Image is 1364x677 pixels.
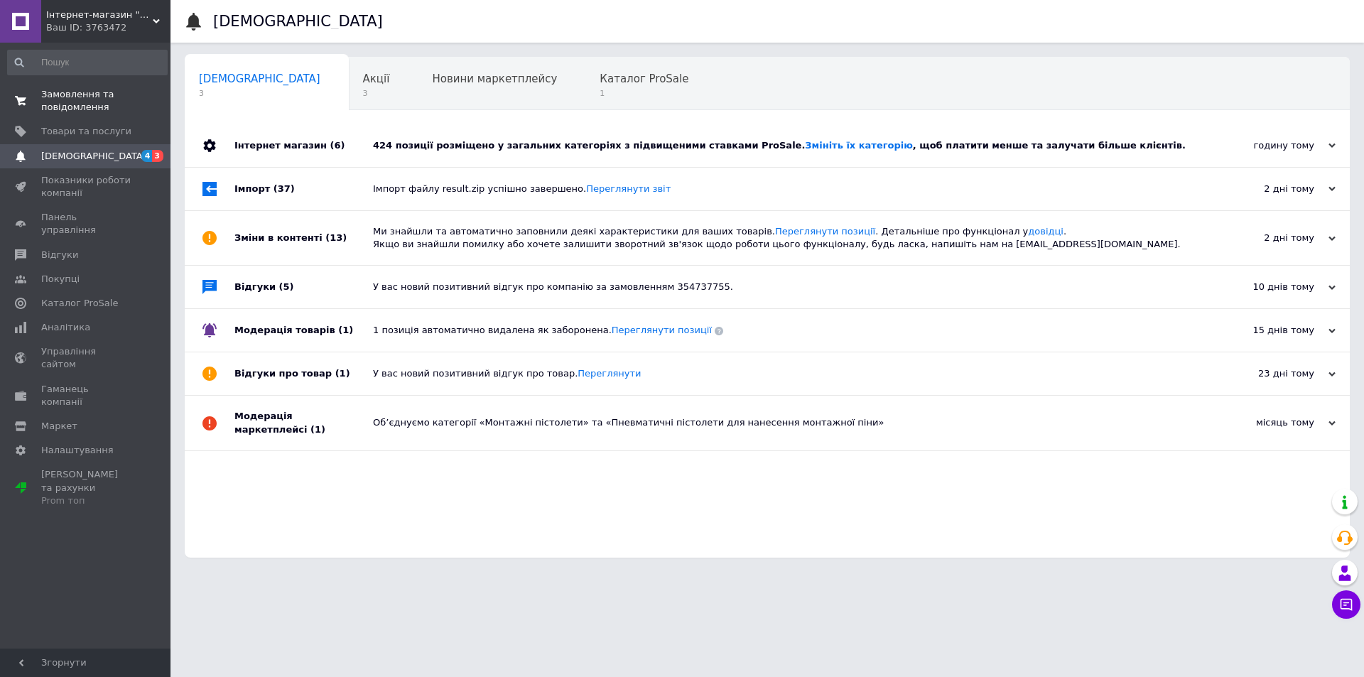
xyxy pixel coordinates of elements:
span: Налаштування [41,444,114,457]
div: Імпорт файлу result.zip успішно завершено. [373,183,1193,195]
span: (5) [279,281,294,292]
div: 10 днів тому [1193,281,1336,293]
span: (13) [325,232,347,243]
a: Переглянути звіт [586,183,671,194]
span: (1) [310,424,325,435]
span: (1) [338,325,353,335]
div: Модерація маркетплейсі [234,396,373,450]
input: Пошук [7,50,168,75]
span: Гаманець компанії [41,383,131,408]
a: довідці [1028,226,1063,237]
span: Каталог ProSale [600,72,688,85]
div: Інтернет магазин [234,124,373,167]
div: 15 днів тому [1193,324,1336,337]
span: (37) [274,183,295,194]
span: 3 [199,88,320,99]
div: Відгуки про товар [234,352,373,395]
span: Покупці [41,273,80,286]
span: (1) [335,368,350,379]
div: 2 дні тому [1193,183,1336,195]
span: Відгуки [41,249,78,261]
div: Імпорт [234,168,373,210]
span: Аналітика [41,321,90,334]
div: Зміни в контенті [234,211,373,265]
div: Prom топ [41,494,131,507]
span: Новини маркетплейсу [432,72,557,85]
div: У вас новий позитивний відгук про компанію за замовленням 354737755. [373,281,1193,293]
div: годину тому [1193,139,1336,152]
span: Інтернет-магазин "METAsport" [46,9,153,21]
span: Управління сайтом [41,345,131,371]
button: Чат з покупцем [1332,590,1360,619]
div: Ми знайшли та автоматично заповнили деякі характеристики для ваших товарів. . Детальніше про функ... [373,225,1193,251]
h1: [DEMOGRAPHIC_DATA] [213,13,383,30]
span: Замовлення та повідомлення [41,88,131,114]
span: Каталог ProSale [41,297,118,310]
a: Переглянути [578,368,641,379]
div: 2 дні тому [1193,232,1336,244]
span: Акції [363,72,390,85]
a: Переглянути позиції [775,226,875,237]
div: 424 позиції розміщено у загальних категоріях з підвищеними ставками ProSale. , щоб платити менше ... [373,139,1193,152]
a: Переглянути позиції [612,325,712,335]
span: (6) [330,140,345,151]
span: Товари та послуги [41,125,131,138]
div: 1 позиція автоматично видалена як заборонена. [373,324,1193,337]
div: У вас новий позитивний відгук про товар. [373,367,1193,380]
div: Об’єднуємо категорії «Монтажні пістолети» та «Пневматичні пістолети для нанесення монтажної піни» [373,416,1193,429]
div: Ваш ID: 3763472 [46,21,170,34]
div: Відгуки [234,266,373,308]
span: 3 [152,150,163,162]
span: Показники роботи компанії [41,174,131,200]
span: Маркет [41,420,77,433]
a: Змініть їх категорію [805,140,912,151]
span: 3 [363,88,390,99]
span: 4 [141,150,153,162]
div: місяць тому [1193,416,1336,429]
span: [PERSON_NAME] та рахунки [41,468,131,507]
div: 23 дні тому [1193,367,1336,380]
div: Модерація товарів [234,309,373,352]
span: [DEMOGRAPHIC_DATA] [199,72,320,85]
span: Панель управління [41,211,131,237]
span: [DEMOGRAPHIC_DATA] [41,150,146,163]
span: 1 [600,88,688,99]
